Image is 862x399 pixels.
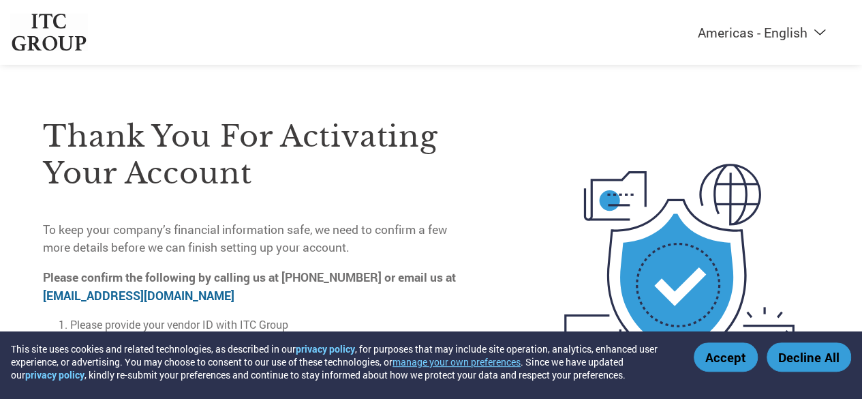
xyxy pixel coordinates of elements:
div: This site uses cookies and related technologies, as described in our , for purposes that may incl... [11,342,674,381]
h3: Thank you for activating your account [43,118,462,192]
a: [EMAIL_ADDRESS][DOMAIN_NAME] [43,288,234,304]
button: Accept [694,342,758,372]
button: manage your own preferences [392,355,521,368]
p: To keep your company’s financial information safe, we need to confirm a few more details before w... [43,221,462,257]
li: Please provide your vendor ID with ITC Group [70,317,462,331]
img: ITC Group [10,14,88,51]
strong: Please confirm the following by calling us at [PHONE_NUMBER] or email us at [43,269,456,303]
a: privacy policy [25,368,84,381]
a: privacy policy [296,342,355,355]
button: Decline All [767,342,851,372]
